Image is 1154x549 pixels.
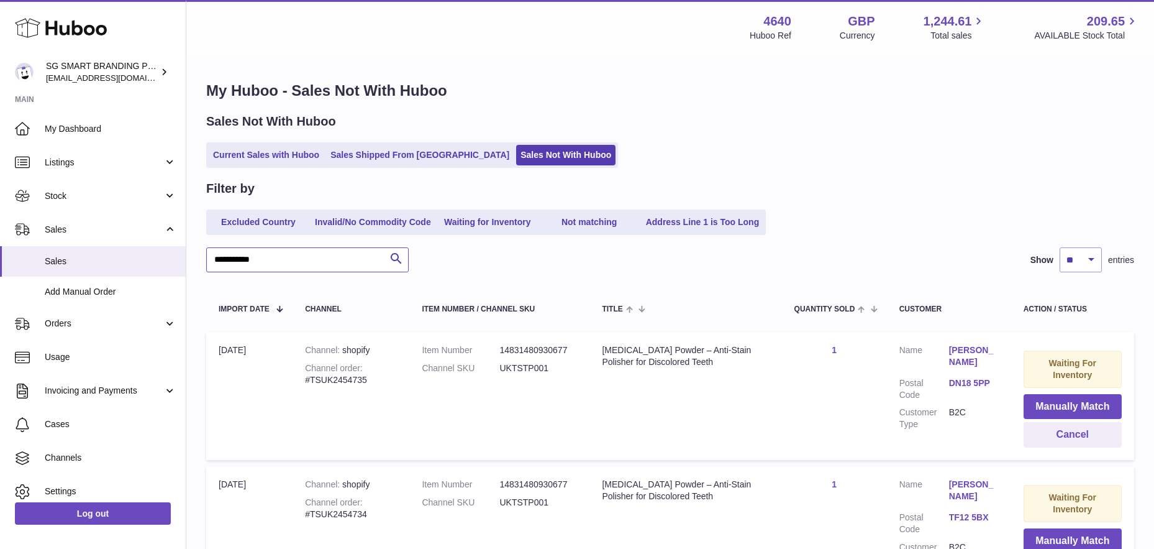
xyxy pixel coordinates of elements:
td: [DATE] [206,332,293,460]
div: Huboo Ref [750,30,791,42]
dt: Postal Code [899,512,949,535]
h1: My Huboo - Sales Not With Huboo [206,81,1134,101]
a: Sales Not With Huboo [516,145,616,165]
a: [PERSON_NAME] [949,344,999,368]
strong: Waiting For Inventory [1049,492,1096,514]
span: 209.65 [1087,13,1125,30]
a: Sales Shipped From [GEOGRAPHIC_DATA] [326,145,514,165]
a: 209.65 AVAILABLE Stock Total [1034,13,1139,42]
dt: Name [899,479,949,505]
div: Channel [305,305,397,313]
div: Customer [899,305,999,313]
span: Invoicing and Payments [45,385,163,397]
strong: Channel [305,345,342,355]
dt: Item Number [422,479,499,491]
span: Title [602,305,622,313]
span: Stock [45,190,163,202]
div: Action / Status [1024,305,1122,313]
dd: 14831480930677 [499,344,577,356]
dt: Item Number [422,344,499,356]
dd: B2C [949,407,999,430]
div: Currency [840,30,875,42]
div: [MEDICAL_DATA] Powder – Anti-Stain Polisher for Discolored Teeth [602,479,769,502]
strong: GBP [848,13,875,30]
a: Not matching [540,212,639,233]
a: 1,244.61 Total sales [924,13,986,42]
span: My Dashboard [45,123,176,135]
div: SG SMART BRANDING PTE. LTD. [46,60,158,84]
a: [PERSON_NAME] [949,479,999,502]
div: #TSUK2454735 [305,362,397,386]
span: Quantity Sold [794,305,855,313]
span: [EMAIL_ADDRESS][DOMAIN_NAME] [46,73,183,83]
button: Manually Match [1024,394,1122,420]
span: Import date [219,305,270,313]
span: Listings [45,157,163,168]
div: #TSUK2454734 [305,497,397,520]
dt: Postal Code [899,377,949,401]
a: Excluded Country [209,212,308,233]
a: 1 [832,479,837,489]
span: AVAILABLE Stock Total [1034,30,1139,42]
button: Cancel [1024,422,1122,448]
div: shopify [305,479,397,491]
img: uktopsmileshipping@gmail.com [15,63,34,81]
strong: Channel order [305,497,363,507]
span: entries [1108,254,1134,266]
span: Add Manual Order [45,286,176,298]
strong: Channel [305,479,342,489]
div: shopify [305,344,397,356]
dd: UKTSTP001 [499,497,577,509]
span: 1,244.61 [924,13,972,30]
a: Address Line 1 is Too Long [642,212,764,233]
a: DN18 5PP [949,377,999,389]
span: Cases [45,418,176,430]
strong: 4640 [763,13,791,30]
a: Current Sales with Huboo [209,145,324,165]
a: Waiting for Inventory [438,212,537,233]
span: Usage [45,351,176,363]
span: Sales [45,224,163,236]
span: Settings [45,486,176,497]
label: Show [1030,254,1053,266]
dd: 14831480930677 [499,479,577,491]
a: Invalid/No Commodity Code [311,212,435,233]
dt: Customer Type [899,407,949,430]
div: Item Number / Channel SKU [422,305,577,313]
a: TF12 5BX [949,512,999,524]
div: [MEDICAL_DATA] Powder – Anti-Stain Polisher for Discolored Teeth [602,344,769,368]
span: Channels [45,452,176,464]
h2: Sales Not With Huboo [206,113,336,130]
h2: Filter by [206,180,255,197]
span: Sales [45,256,176,267]
dt: Name [899,344,949,371]
strong: Channel order [305,363,363,373]
span: Total sales [930,30,986,42]
strong: Waiting For Inventory [1049,358,1096,380]
dt: Channel SKU [422,362,499,374]
dt: Channel SKU [422,497,499,509]
span: Orders [45,318,163,330]
a: Log out [15,502,171,525]
a: 1 [832,345,837,355]
dd: UKTSTP001 [499,362,577,374]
